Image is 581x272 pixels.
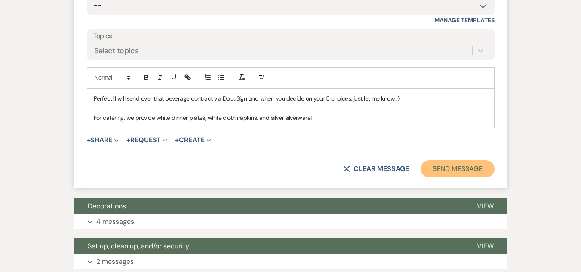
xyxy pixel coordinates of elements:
span: + [87,137,91,144]
button: Share [87,137,119,144]
button: View [463,238,507,254]
button: 4 messages [74,214,507,229]
span: + [175,137,179,144]
button: 2 messages [74,254,507,269]
button: Request [126,137,167,144]
p: 4 messages [96,216,134,227]
button: Decorations [74,198,463,214]
span: Set up, clean up, and/or security [88,241,189,251]
button: View [463,198,507,214]
span: View [477,241,494,251]
p: For catering, we provide white dinner plates, white cloth napkins, and silver silverware! [94,113,488,122]
span: View [477,202,494,211]
div: Select topics [94,45,139,57]
span: Decorations [88,202,126,211]
p: 2 messages [96,256,134,267]
button: Set up, clean up, and/or security [74,238,463,254]
span: + [126,137,130,144]
p: Perfect! I will send over that beverage contract via DocuSign and when you decide on your 5 choic... [94,94,488,103]
button: Clear message [343,165,409,172]
button: Send Message [421,160,494,177]
a: Manage Templates [434,16,495,24]
label: Topics [93,30,488,43]
button: Create [175,137,211,144]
